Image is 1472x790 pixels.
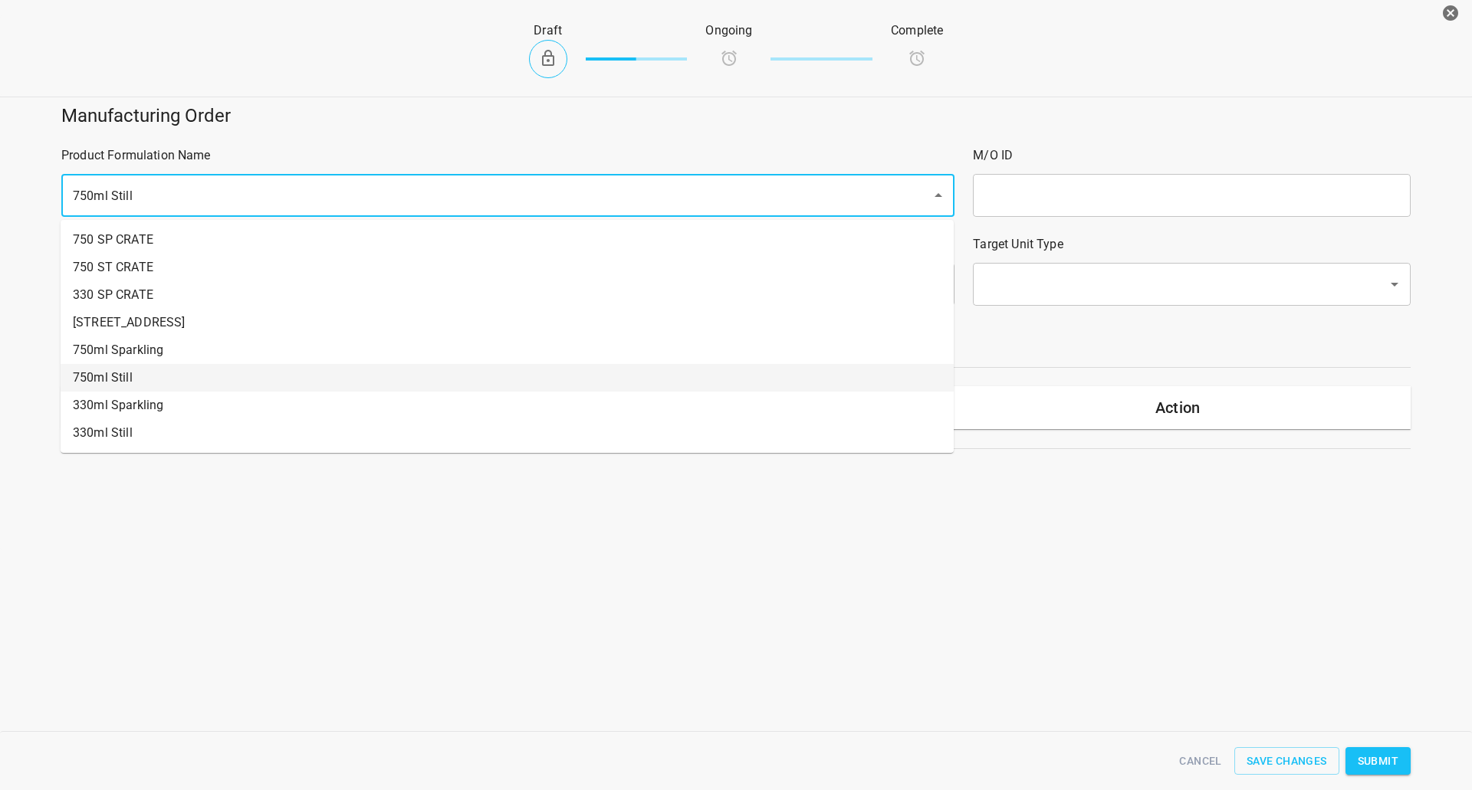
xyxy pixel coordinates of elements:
button: Open [1384,274,1405,295]
span: Save Changes [1247,752,1327,771]
li: 750ml Still [61,364,954,392]
li: 750 SP CRATE [61,226,954,254]
li: 750ml Sparkling [61,336,954,364]
p: Draft [529,21,567,40]
h6: Lot Code [882,395,1137,420]
p: Target Unit Type [973,235,1411,254]
h6: Action [1155,395,1411,420]
li: 330ml Sparkling [61,392,954,419]
p: Ongoing [705,21,752,40]
button: Close [928,185,949,206]
button: Save Changes [1234,747,1339,775]
li: [STREET_ADDRESS] [61,309,954,336]
p: M/O ID [973,146,1411,165]
li: 750 ST CRATE [61,254,954,281]
p: Complete [891,21,943,40]
p: Product Formulation Name [61,146,955,165]
button: Submit [1345,747,1411,775]
h5: Manufacturing Order [61,103,1411,128]
li: 330 SP CRATE [61,281,954,309]
span: Cancel [1179,752,1221,771]
span: Submit [1358,752,1398,771]
li: 330ml Still [61,419,954,447]
button: Cancel [1173,747,1227,775]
